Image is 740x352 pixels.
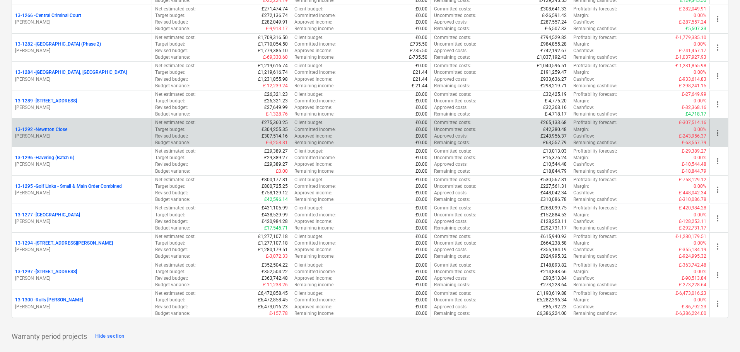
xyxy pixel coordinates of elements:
[415,104,427,111] p: £0.00
[15,161,149,168] p: [PERSON_NAME]
[573,83,617,89] p: Remaining cashflow :
[258,76,288,83] p: £1,231,855.98
[415,177,427,183] p: £0.00
[294,63,323,69] p: Client budget :
[713,242,722,251] span: more_vert
[540,133,567,139] p: £243,956.37
[415,133,427,139] p: £0.00
[434,161,468,168] p: Approved costs :
[15,41,149,54] div: 13-1282 -[GEOGRAPHIC_DATA] (Phase 2)[PERSON_NAME]
[15,69,149,82] div: 13-1284 -[GEOGRAPHIC_DATA], [GEOGRAPHIC_DATA][PERSON_NAME]
[413,69,427,76] p: £21.44
[540,183,567,190] p: £227,561.31
[573,139,617,146] p: Remaining cashflow :
[15,19,149,26] p: [PERSON_NAME]
[264,196,288,203] p: £42,596.14
[294,111,335,117] p: Remaining income :
[543,139,567,146] p: £63,557.79
[434,48,468,54] p: Approved costs :
[415,91,427,98] p: £0.00
[263,83,288,89] p: £-12,239.24
[682,168,706,175] p: £-18,844.79
[155,177,196,183] p: Net estimated cost :
[294,83,335,89] p: Remaining income :
[545,26,567,32] p: £-5,507.33
[679,196,706,203] p: £-310,086.78
[155,111,190,117] p: Budget variance :
[155,63,196,69] p: Net estimated cost :
[155,139,190,146] p: Budget variance :
[15,190,149,196] p: [PERSON_NAME]
[573,6,617,12] p: Profitability forecast :
[155,119,196,126] p: Net estimated cost :
[573,91,617,98] p: Profitability forecast :
[573,177,617,183] p: Profitability forecast :
[294,205,323,211] p: Client budget :
[294,41,336,48] p: Committed income :
[155,104,188,111] p: Revised budget :
[679,48,706,54] p: £-741,457.17
[713,214,722,223] span: more_vert
[537,63,567,69] p: £1,040,596.51
[713,185,722,194] span: more_vert
[258,63,288,69] p: £1,219,616.74
[685,111,706,117] p: £4,718.17
[155,91,196,98] p: Net estimated cost :
[573,41,589,48] p: Margin :
[266,111,288,117] p: £-1,328.76
[415,212,427,218] p: £0.00
[434,119,471,126] p: Committed costs :
[15,155,74,161] p: 13-1296 - Havering (Batch 6)
[15,104,149,111] p: [PERSON_NAME]
[540,196,567,203] p: £310,086.78
[540,83,567,89] p: £298,219.71
[434,63,471,69] p: Committed costs :
[573,161,594,168] p: Cashflow :
[540,19,567,26] p: £287,557.24
[15,212,149,225] div: 13-1277 -[GEOGRAPHIC_DATA][PERSON_NAME]
[410,48,427,54] p: £735.50
[434,83,470,89] p: Remaining costs :
[713,270,722,280] span: more_vert
[415,161,427,168] p: £0.00
[540,34,567,41] p: £794,529.82
[15,41,101,48] p: 13-1282 - [GEOGRAPHIC_DATA] (Phase 2)
[294,34,323,41] p: Client budget :
[545,111,567,117] p: £-4,718.17
[675,63,706,69] p: £-1,231,855.98
[93,330,126,343] button: Hide section
[415,148,427,155] p: £0.00
[294,190,332,196] p: Approved income :
[261,177,288,183] p: £800,177.81
[15,297,149,310] div: 13-1300 -Rolls [PERSON_NAME][PERSON_NAME]
[434,98,476,104] p: Uncommitted costs :
[713,128,722,138] span: more_vert
[694,126,706,133] p: 0.00%
[15,212,80,218] p: 13-1277 - [GEOGRAPHIC_DATA]
[701,315,740,352] iframe: Chat Widget
[434,183,476,190] p: Uncommitted costs :
[15,133,149,139] p: [PERSON_NAME]
[540,48,567,54] p: £742,192.67
[540,76,567,83] p: £933,636.27
[573,155,589,161] p: Margin :
[15,126,67,133] p: 13-1292 - Newnton Close
[276,168,288,175] p: £0.00
[573,133,594,139] p: Cashflow :
[15,12,149,26] div: 13-1266 -Central Criminal Court[PERSON_NAME]
[261,183,288,190] p: £800,725.25
[543,168,567,175] p: £18,844.79
[434,54,470,61] p: Remaining costs :
[261,212,288,218] p: £438,529.99
[155,148,196,155] p: Net estimated cost :
[264,161,288,168] p: £29,389.27
[294,168,335,175] p: Remaining income :
[15,297,83,303] p: 13-1300 - Rolls [PERSON_NAME]
[261,218,288,225] p: £420,984.28
[261,190,288,196] p: £758,129.12
[15,126,149,139] div: 13-1292 -Newnton Close[PERSON_NAME]
[573,119,617,126] p: Profitability forecast :
[415,139,427,146] p: £0.00
[434,69,476,76] p: Uncommitted costs :
[15,240,113,247] p: 13-1294 - [STREET_ADDRESS][PERSON_NAME]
